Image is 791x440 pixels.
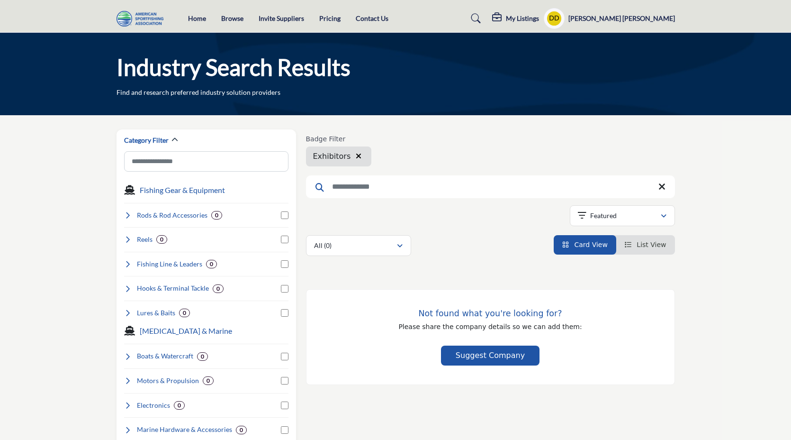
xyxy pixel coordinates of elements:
div: 0 Results For Motors & Propulsion [203,376,214,385]
div: 0 Results For Rods & Rod Accessories [211,211,222,220]
button: Fishing Gear & Equipment [140,184,225,196]
b: 0 [216,285,220,292]
span: List View [637,241,666,248]
h4: Marine Hardware & Accessories: Anchors, covers, docking, and hardware. [137,425,232,434]
h5: My Listings [506,14,539,23]
button: [MEDICAL_DATA] & Marine [140,325,232,337]
button: Featured [570,205,675,226]
a: Invite Suppliers [259,14,304,22]
h4: Reels: Spinning, baitcasting, and fly reels for fishing. [137,235,153,244]
a: Browse [221,14,243,22]
h4: Boats & Watercraft: Fishing boats, kayaks, canoes, and inflatables. [137,351,193,361]
a: View Card [562,241,608,248]
b: 0 [207,377,210,384]
input: Select Boats & Watercraft checkbox [281,353,288,360]
span: Card View [574,241,607,248]
input: Select Fishing Line & Leaders checkbox [281,260,288,268]
input: Select Electronics checkbox [281,402,288,409]
b: 0 [183,310,186,316]
span: Exhibitors [313,151,351,162]
h4: Fishing Line & Leaders: Monofilament, fluorocarbon, and braided lines. [137,259,202,269]
input: Search Category [124,151,288,172]
div: 0 Results For Electronics [174,401,185,410]
a: Search [462,11,487,26]
div: My Listings [492,13,539,24]
div: 0 Results For Boats & Watercraft [197,352,208,361]
a: Contact Us [356,14,388,22]
span: Suggest Company [456,351,525,360]
input: Select Marine Hardware & Accessories checkbox [281,426,288,434]
h2: Category Filter [124,136,169,145]
p: All (0) [314,241,332,250]
h3: Boating & Marine [140,325,232,337]
input: Select Lures & Baits checkbox [281,309,288,317]
b: 0 [210,261,213,267]
div: 0 Results For Hooks & Terminal Tackle [213,284,224,293]
p: Featured [590,211,617,220]
div: 0 Results For Lures & Baits [179,309,190,317]
span: Please share the company details so we can add them: [398,323,582,330]
h4: Electronics: GPS, sonar, fish finders, and marine radios. [137,401,170,410]
li: Card View [554,235,616,255]
button: Show hide supplier dropdown [544,8,565,29]
b: 0 [240,427,243,433]
h3: Not found what you're looking for? [325,309,656,319]
input: Select Rods & Rod Accessories checkbox [281,211,288,219]
input: Select Reels checkbox [281,236,288,243]
div: 0 Results For Fishing Line & Leaders [206,260,217,268]
p: Find and research preferred industry solution providers [117,88,280,97]
h5: [PERSON_NAME] [PERSON_NAME] [568,14,675,23]
a: Pricing [319,14,341,22]
b: 0 [201,353,204,360]
div: 0 Results For Reels [156,235,167,244]
b: 0 [178,402,181,409]
b: 0 [160,236,163,243]
a: Home [188,14,206,22]
h4: Motors & Propulsion: Outboard and trolling motors for watercraft. [137,376,199,385]
input: Select Motors & Propulsion checkbox [281,377,288,385]
h6: Badge Filter [306,135,372,143]
a: View List [625,241,666,248]
button: Suggest Company [441,346,539,366]
div: 0 Results For Marine Hardware & Accessories [236,426,247,434]
h4: Rods & Rod Accessories: Fishing rods and related gear for all styles. [137,211,207,220]
h4: Lures & Baits: Artificial and live bait, flies, and jigs. [137,308,175,318]
b: 0 [215,212,218,219]
input: Select Hooks & Terminal Tackle checkbox [281,285,288,293]
li: List View [616,235,675,255]
h4: Hooks & Terminal Tackle: Hooks, weights, floats, snaps, and swivels. [137,284,209,293]
img: Site Logo [117,11,168,27]
button: All (0) [306,235,411,256]
h1: Industry Search Results [117,53,351,82]
input: Search Keyword [306,175,675,198]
